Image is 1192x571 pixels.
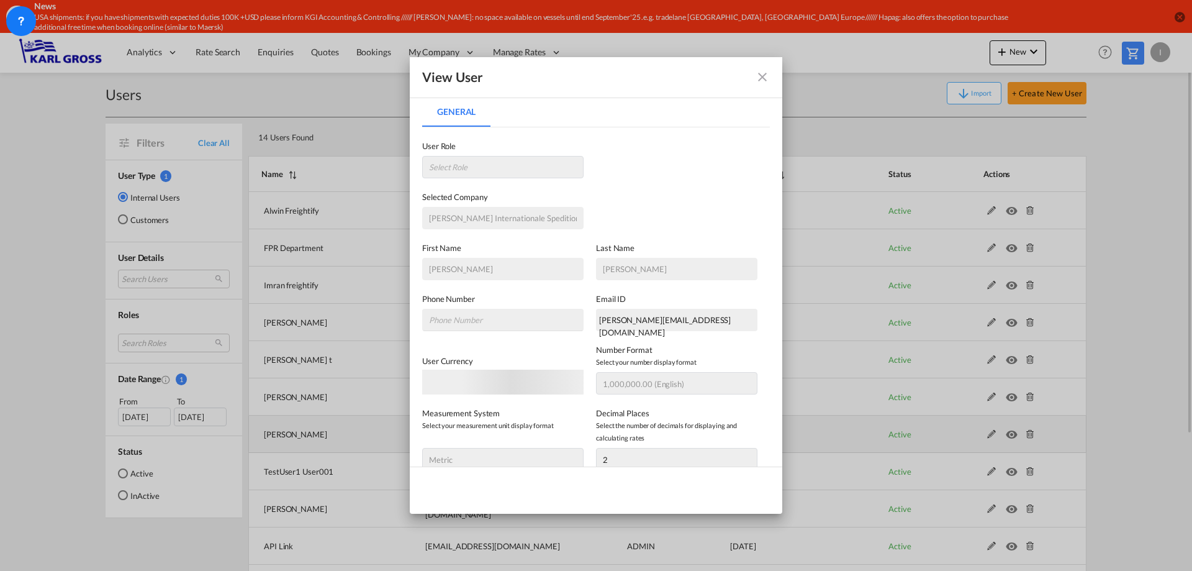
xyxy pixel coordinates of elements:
input: Last name [596,258,757,280]
label: Phone Number [422,293,584,305]
label: Number Format [596,344,757,356]
md-dialog: General General ... [410,57,782,514]
div: metric [429,455,452,465]
md-tab-item: General [422,97,490,127]
label: First Name [422,242,584,254]
input: Phone Number [422,309,584,331]
div: View User [422,69,483,85]
div: 2 [603,455,608,465]
span: Select the number of decimals for displaying and calculating rates [596,419,757,444]
label: Measurement System [422,407,584,419]
div: 1,000,000.00 (English) [603,379,684,389]
label: Email ID [596,293,757,305]
button: icon-close fg-AAA8AD [750,65,775,89]
label: Last Name [596,242,757,254]
label: User Role [422,140,584,152]
label: Decimal Places [596,407,757,419]
label: Selected Company [422,191,584,203]
label: User Currency [422,356,473,366]
span: Select your number display format [596,356,757,368]
md-select: {{(ctrl.parent.createData.viewShipper && !ctrl.parent.createData.user_data.role_id) ? 'N/A' : 'Se... [422,156,584,178]
md-icon: icon-close fg-AAA8AD [755,70,770,85]
input: Selected Company [422,207,584,229]
span: Select your measurement unit display format [422,419,584,432]
div: s.rohne@karlgross.de [596,309,757,331]
md-pagination-wrapper: Use the left and right arrow keys to navigate between tabs [422,97,503,127]
input: First name [422,258,584,280]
